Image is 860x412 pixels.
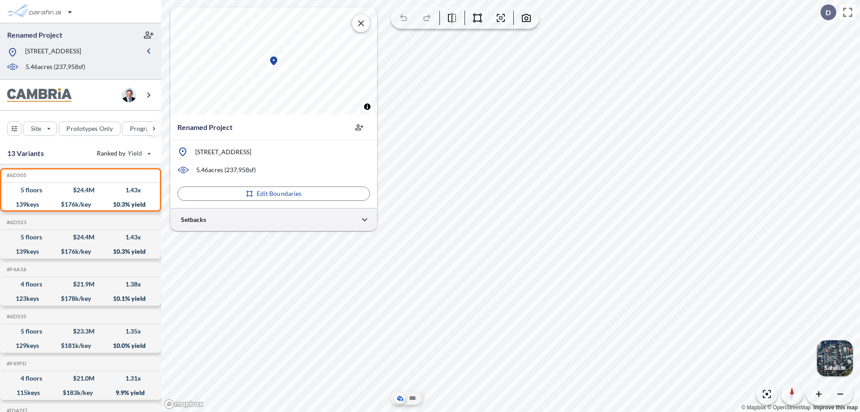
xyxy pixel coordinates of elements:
[25,47,81,58] p: [STREET_ADDRESS]
[90,146,157,160] button: Ranked by Yield
[23,121,57,136] button: Site
[365,102,370,112] span: Toggle attribution
[7,30,62,40] p: Renamed Project
[7,148,44,159] p: 13 Variants
[395,393,405,403] button: Aerial View
[362,101,373,112] button: Toggle attribution
[177,186,370,201] button: Edit Boundaries
[122,121,171,136] button: Program
[5,172,26,178] h5: Click to copy the code
[5,219,26,226] h5: Click to copy the code
[5,313,26,320] h5: Click to copy the code
[268,56,279,66] div: Map marker
[31,124,41,133] p: Site
[59,121,120,136] button: Prototypes Only
[257,189,302,198] p: Edit Boundaries
[66,124,113,133] p: Prototypes Only
[195,147,251,156] p: [STREET_ADDRESS]
[196,165,256,174] p: 5.46 acres ( 237,958 sf)
[177,122,232,133] p: Renamed Project
[164,399,203,409] a: Mapbox homepage
[813,404,858,411] a: Improve this map
[817,340,853,376] button: Switcher ImageSatellite
[407,393,418,403] button: Site Plan
[122,88,136,102] img: user logo
[817,340,853,376] img: Switcher Image
[5,360,26,367] h5: Click to copy the code
[130,124,155,133] p: Program
[767,404,811,411] a: OpenStreetMap
[824,364,846,371] p: Satellite
[170,7,377,115] canvas: Map
[741,404,766,411] a: Mapbox
[26,62,85,72] p: 5.46 acres ( 237,958 sf)
[7,88,72,102] img: BrandImage
[826,9,831,17] p: D
[5,266,26,273] h5: Click to copy the code
[128,149,142,158] span: Yield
